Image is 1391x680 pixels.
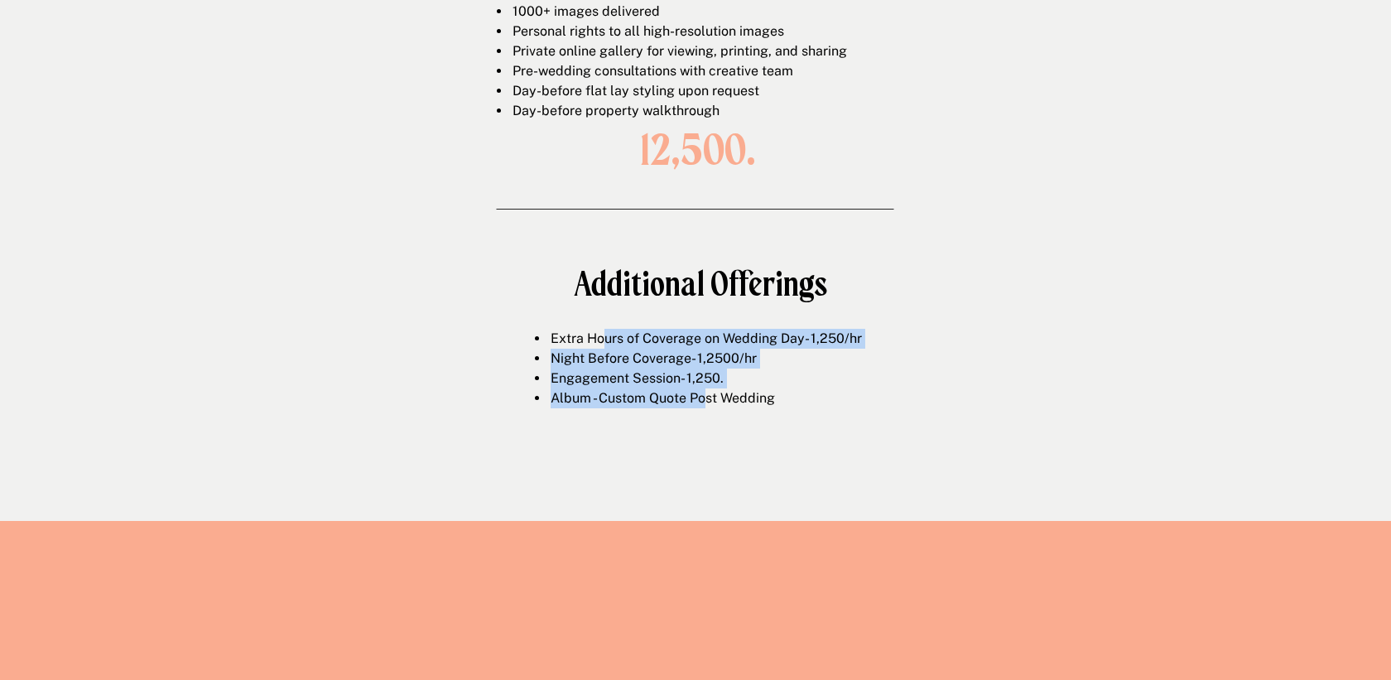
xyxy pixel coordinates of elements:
[513,3,660,19] span: 1000+ images delivered
[511,101,920,121] li: Day-before property walkthrough
[551,370,724,386] span: Engagement Session- 1,250.
[551,330,862,346] span: Extra Hours of Coverage on Wedding Day- 1,250/hr
[640,127,751,173] h1: 12,500.
[511,22,920,41] li: Personal rights to all high-resolution images
[513,83,759,99] span: Day-before flat lay styling upon request
[511,61,920,81] li: Pre-wedding consultations with creative team
[401,266,999,303] h1: Additional Offerings
[549,349,895,369] li: Night Before Coverage- 1,2500/hr
[549,388,895,408] li: Album - Custom Quote Post Wedding
[511,41,920,61] li: Private online gallery for viewing, printing, and sharing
